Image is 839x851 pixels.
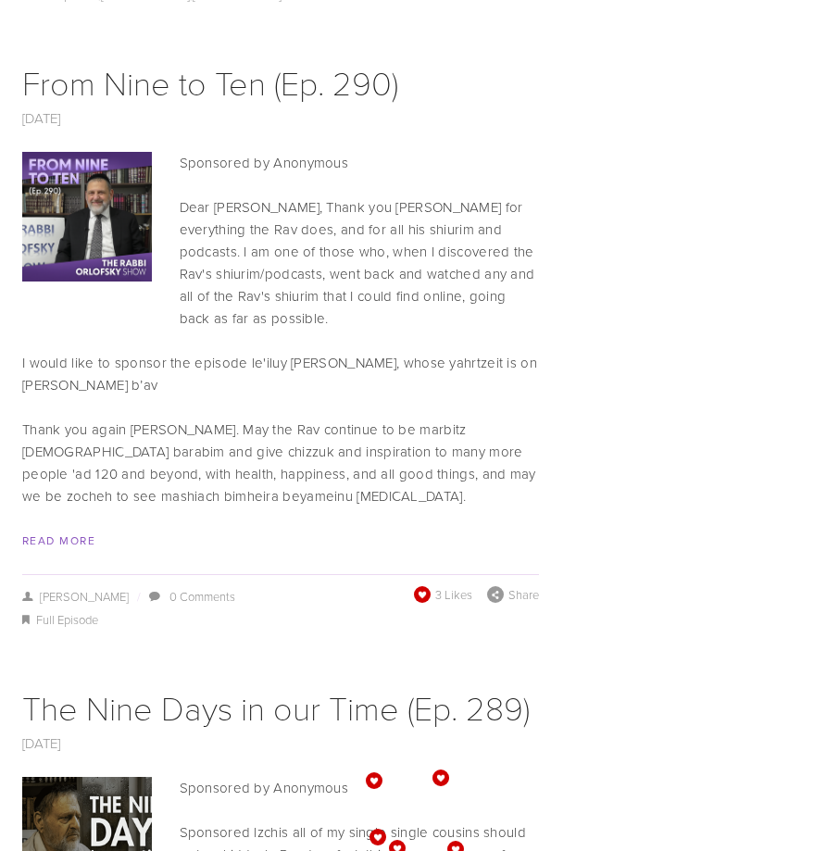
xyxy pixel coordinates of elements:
a: The Nine Days in our Time (Ep. 289) [22,684,530,730]
a: Full Episode [36,611,98,628]
a: [DATE] [22,733,61,753]
span: / [129,588,147,605]
img: From Nine to Ten (Ep. 290) [22,152,152,282]
a: Read More [22,532,95,548]
div: Share [487,586,539,603]
p: Thank you again [PERSON_NAME]. May the Rav continue to be marbitz [DEMOGRAPHIC_DATA] barabim and ... [22,419,539,507]
a: From Nine to Ten (Ep. 290) [22,59,398,105]
span: 3 Likes [435,586,472,603]
p: Sponsored by Anonymous Dear [PERSON_NAME], Thank you [PERSON_NAME] for everything the Rav does, a... [22,152,539,330]
a: [PERSON_NAME] [22,588,129,605]
a: [DATE] [22,108,61,128]
a: 0 Comments [169,588,235,605]
p: I would like to sponsor the episode le'iluy [PERSON_NAME], whose yahrtzeit is on [PERSON_NAME] b’av [22,352,539,396]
